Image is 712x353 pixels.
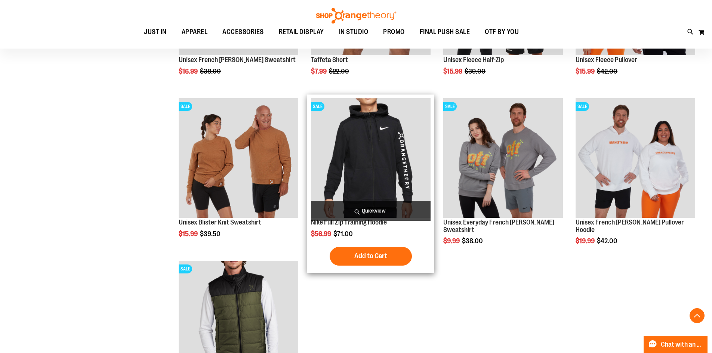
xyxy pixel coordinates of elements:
span: $15.99 [443,68,463,75]
a: Unisex Blister Knit Sweatshirt [179,219,261,226]
span: SALE [311,102,324,111]
div: product [440,95,567,264]
a: Unisex Fleece Pullover [576,56,637,64]
a: Unisex French [PERSON_NAME] Sweatshirt [179,56,296,64]
span: $38.00 [462,237,484,245]
a: Quickview [311,201,431,221]
img: Product image for Unisex Blister Knit Sweatshirt [179,98,298,218]
button: Back To Top [690,308,705,323]
span: Add to Cart [354,252,387,260]
span: $22.00 [329,68,350,75]
span: Chat with an Expert [661,341,703,348]
a: Nike Full Zip Training Hoodie [311,219,387,226]
a: Product image for Unisex French Terry Pullover HoodieSALE [576,98,695,219]
span: RETAIL DISPLAY [279,24,324,40]
span: $42.00 [597,68,619,75]
span: SALE [576,102,589,111]
a: Product image for Unisex Everyday French Terry Crewneck SweatshirtSALE [443,98,563,219]
span: $39.50 [200,230,222,238]
span: IN STUDIO [339,24,369,40]
span: $71.00 [333,230,354,238]
button: Chat with an Expert [644,336,708,353]
span: APPAREL [182,24,208,40]
span: PROMO [383,24,405,40]
span: $16.99 [179,68,199,75]
span: JUST IN [144,24,167,40]
a: Unisex Everyday French [PERSON_NAME] Sweatshirt [443,219,554,233]
span: $19.99 [576,237,596,245]
span: FINAL PUSH SALE [420,24,470,40]
span: OTF BY YOU [485,24,519,40]
span: $39.00 [465,68,487,75]
span: ACCESSORIES [222,24,264,40]
a: Product image for Nike Full Zip Training HoodieSALE [311,98,431,219]
img: Product image for Nike Full Zip Training Hoodie [311,98,431,218]
span: $15.99 [179,230,199,238]
span: $56.99 [311,230,332,238]
span: $38.00 [200,68,222,75]
div: product [307,95,434,273]
div: product [175,95,302,257]
span: $9.99 [443,237,461,245]
a: Taffeta Short [311,56,348,64]
img: Shop Orangetheory [315,8,397,24]
img: Product image for Unisex Everyday French Terry Crewneck Sweatshirt [443,98,563,218]
span: SALE [179,264,192,273]
a: Product image for Unisex Blister Knit SweatshirtSALE [179,98,298,219]
a: Unisex French [PERSON_NAME] Pullover Hoodie [576,219,684,233]
div: product [572,95,699,264]
button: Add to Cart [330,247,412,266]
a: Unisex Fleece Half-Zip [443,56,504,64]
span: $15.99 [576,68,596,75]
span: SALE [179,102,192,111]
span: $7.99 [311,68,328,75]
span: SALE [443,102,457,111]
span: $42.00 [597,237,619,245]
img: Product image for Unisex French Terry Pullover Hoodie [576,98,695,218]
